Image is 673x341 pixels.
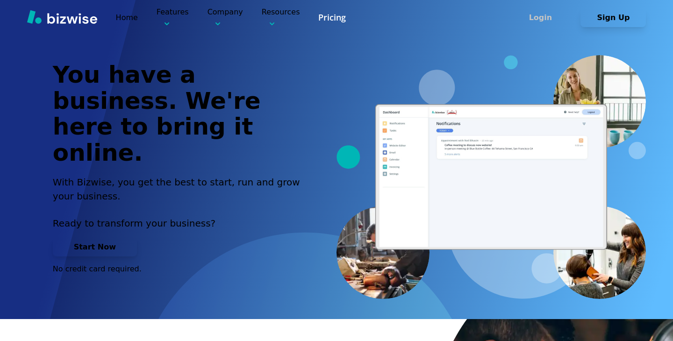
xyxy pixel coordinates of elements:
[157,7,189,28] p: Features
[53,242,137,251] a: Start Now
[208,7,243,28] p: Company
[580,13,646,22] a: Sign Up
[27,10,97,24] img: Bizwise Logo
[53,216,311,230] p: Ready to transform your business?
[318,12,346,23] a: Pricing
[53,238,137,256] button: Start Now
[53,264,311,274] p: No credit card required.
[53,62,311,166] h1: You have a business. We're here to bring it online.
[116,13,138,22] a: Home
[508,8,573,27] button: Login
[53,175,311,203] h2: With Bizwise, you get the best to start, run and grow your business.
[262,7,300,28] p: Resources
[508,13,580,22] a: Login
[580,8,646,27] button: Sign Up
